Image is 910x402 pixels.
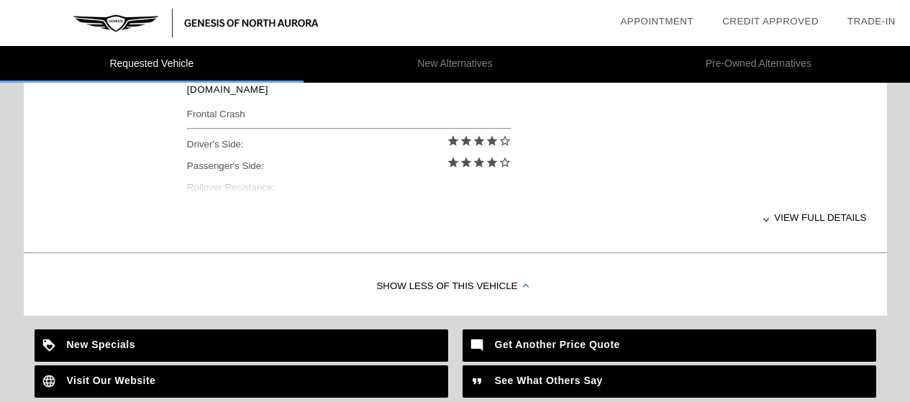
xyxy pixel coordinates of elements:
div: Show Less of this Vehicle [24,258,887,316]
i: star_border [499,156,511,169]
div: Driver's Side: [187,134,511,155]
li: Pre-Owned Alternatives [606,46,910,83]
b: Visit Our Website [67,375,156,386]
i: star [460,156,473,169]
i: star_border [499,134,511,147]
img: ic_format_quote_white_24dp_2x.png [463,365,495,398]
img: ic_language_white_24dp_2x.png [35,365,67,398]
img: ic_loyalty_white_24dp_2x.png [35,329,67,362]
a: See What Others Say [463,365,876,398]
i: star [486,156,499,169]
b: See What Others Say [495,375,603,386]
i: star [486,134,499,147]
a: Appointment [620,16,693,27]
a: Trade-In [847,16,896,27]
i: star [460,134,473,147]
i: star [473,134,486,147]
i: star [447,134,460,147]
div: Passenger's Side: [187,155,511,177]
li: New Alternatives [304,46,607,83]
i: star [473,156,486,169]
div: View full details [187,200,867,235]
i: star [447,156,460,169]
a: Credit Approved [722,16,819,27]
img: ic_mode_comment_white_24dp_2x.png [463,329,495,362]
b: Get Another Price Quote [495,339,620,350]
a: Get Another Price Quote [463,329,876,362]
div: Frontal Crash [187,105,511,123]
a: New Specials [35,329,448,362]
b: New Specials [67,339,136,350]
a: Visit Our Website [35,365,448,398]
